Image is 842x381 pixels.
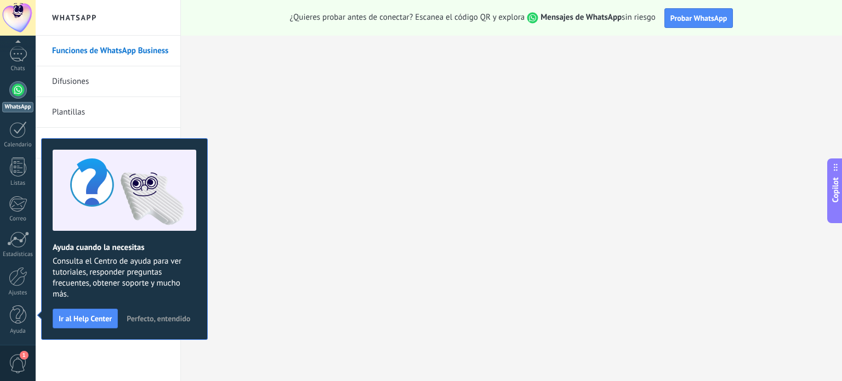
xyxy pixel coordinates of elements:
[290,12,656,24] span: ¿Quieres probar antes de conectar? Escanea el código QR y explora sin riesgo
[53,242,196,253] h2: Ayuda cuando la necesitas
[127,315,190,322] span: Perfecto, entendido
[830,177,841,202] span: Copilot
[2,102,33,112] div: WhatsApp
[2,289,34,297] div: Ajustes
[36,97,180,128] li: Plantillas
[36,66,180,97] li: Difusiones
[2,65,34,72] div: Chats
[36,128,180,158] li: Bots
[52,128,169,158] a: Bots
[52,97,169,128] a: Plantillas
[52,66,169,97] a: Difusiones
[2,251,34,258] div: Estadísticas
[53,309,118,328] button: Ir al Help Center
[20,351,29,360] span: 1
[36,36,180,66] li: Funciones de WhatsApp Business
[122,310,195,327] button: Perfecto, entendido
[2,180,34,187] div: Listas
[53,256,196,300] span: Consulta el Centro de ayuda para ver tutoriales, responder preguntas frecuentes, obtener soporte ...
[664,8,733,28] button: Probar WhatsApp
[59,315,112,322] span: Ir al Help Center
[52,36,169,66] a: Funciones de WhatsApp Business
[670,13,727,23] span: Probar WhatsApp
[2,141,34,149] div: Calendario
[2,328,34,335] div: Ayuda
[541,12,622,22] strong: Mensajes de WhatsApp
[2,215,34,223] div: Correo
